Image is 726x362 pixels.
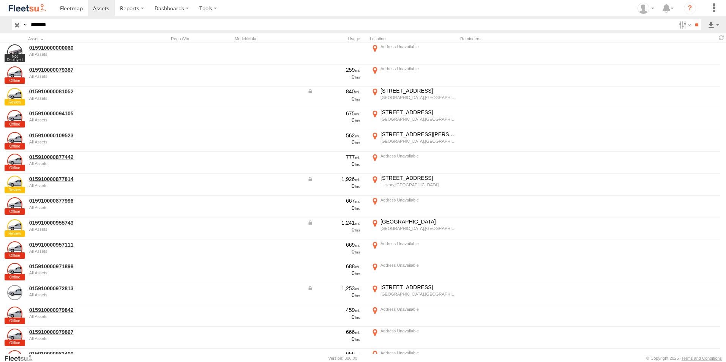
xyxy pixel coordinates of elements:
[307,205,360,211] div: 0
[29,44,133,51] a: 015910000000060
[29,219,133,226] a: 015910000955743
[380,226,456,231] div: [GEOGRAPHIC_DATA],[GEOGRAPHIC_DATA]
[29,336,133,341] div: undefined
[7,285,22,300] a: View Asset Details
[7,263,22,278] a: View Asset Details
[370,218,457,239] label: Click to View Current Location
[307,292,360,299] div: 0
[29,88,133,95] a: 015910000081052
[4,354,39,362] a: Visit our Website
[370,197,457,217] label: Click to View Current Location
[380,139,456,144] div: [GEOGRAPHIC_DATA],[GEOGRAPHIC_DATA]
[380,131,456,138] div: [STREET_ADDRESS][PERSON_NAME]
[29,154,133,161] a: 015910000877442
[328,356,357,360] div: Version: 306.00
[307,335,360,342] div: 0
[29,307,133,313] a: 015910000979842
[707,19,720,30] label: Export results as...
[29,249,133,253] div: undefined
[29,74,133,79] div: undefined
[370,240,457,261] label: Click to View Current Location
[307,95,360,102] div: 0
[7,329,22,344] a: View Asset Details
[307,307,360,313] div: 459
[7,241,22,257] a: View Asset Details
[29,66,133,73] a: 015910000079387
[29,176,133,183] a: 015910000877814
[307,219,360,226] div: Data from Vehicle CANbus
[7,176,22,191] a: View Asset Details
[29,241,133,248] a: 015910000957111
[29,263,133,270] a: 015910000971898
[370,36,457,41] div: Location
[370,327,457,348] label: Click to View Current Location
[676,19,692,30] label: Search Filter Options
[307,88,360,95] div: Data from Vehicle CANbus
[307,313,360,320] div: 0
[307,183,360,189] div: 0
[370,131,457,151] label: Click to View Current Location
[380,218,456,225] div: [GEOGRAPHIC_DATA]
[307,350,360,357] div: 656
[7,110,22,125] a: View Asset Details
[29,293,133,297] div: undefined
[29,329,133,335] a: 015910000979867
[29,205,133,210] div: undefined
[370,153,457,173] label: Click to View Current Location
[307,132,360,139] div: 562
[8,3,47,13] img: fleetsu-logo-horizontal.svg
[307,117,360,124] div: 0
[307,139,360,146] div: 0
[307,270,360,277] div: 0
[7,197,22,212] a: View Asset Details
[380,116,456,122] div: [GEOGRAPHIC_DATA],[GEOGRAPHIC_DATA]
[370,109,457,129] label: Click to View Current Location
[307,66,360,73] div: 259
[307,161,360,167] div: 0
[29,350,133,357] a: 015910000981400
[7,66,22,82] a: View Asset Details
[307,285,360,292] div: Data from Vehicle CANbus
[29,132,133,139] a: 015910000109523
[370,87,457,108] label: Click to View Current Location
[307,241,360,248] div: 669
[7,219,22,235] a: View Asset Details
[307,176,360,183] div: Data from Vehicle CANbus
[682,356,722,360] a: Terms and Conditions
[29,140,133,144] div: undefined
[7,132,22,147] a: View Asset Details
[29,197,133,204] a: 015910000877996
[306,36,367,41] div: Usage
[307,226,360,233] div: 0
[7,307,22,322] a: View Asset Details
[380,87,456,94] div: [STREET_ADDRESS]
[29,161,133,166] div: undefined
[7,154,22,169] a: View Asset Details
[370,43,457,64] label: Click to View Current Location
[29,271,133,275] div: undefined
[370,284,457,304] label: Click to View Current Location
[29,314,133,319] div: undefined
[235,36,303,41] div: Model/Make
[684,2,696,14] i: ?
[171,36,232,41] div: Rego./Vin
[22,19,28,30] label: Search Query
[460,36,582,41] div: Reminders
[28,36,134,41] div: Click to Sort
[370,175,457,195] label: Click to View Current Location
[307,248,360,255] div: 0
[7,44,22,60] a: View Asset Details
[370,262,457,282] label: Click to View Current Location
[29,96,133,101] div: undefined
[307,73,360,80] div: 0
[29,118,133,122] div: undefined
[380,95,456,100] div: [GEOGRAPHIC_DATA],[GEOGRAPHIC_DATA]
[307,197,360,204] div: 667
[370,65,457,86] label: Click to View Current Location
[380,291,456,297] div: [GEOGRAPHIC_DATA],[GEOGRAPHIC_DATA]
[380,182,456,187] div: Hickory,[GEOGRAPHIC_DATA]
[380,175,456,181] div: [STREET_ADDRESS]
[370,306,457,326] label: Click to View Current Location
[307,263,360,270] div: 688
[717,34,726,41] span: Refresh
